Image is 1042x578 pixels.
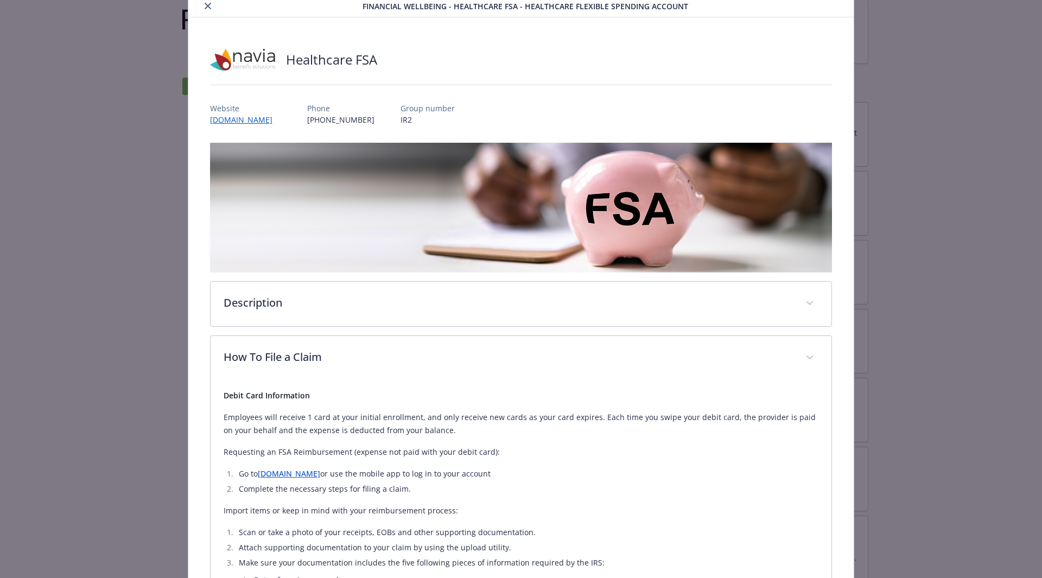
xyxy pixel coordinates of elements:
[307,114,374,125] p: [PHONE_NUMBER]
[236,526,819,539] li: Scan or take a photo of your receipts, EOBs and other supporting documentation.
[210,103,281,114] p: Website
[401,103,455,114] p: Group number
[401,114,455,125] p: IR2
[236,467,819,480] li: Go to or use the mobile app to log in to your account
[224,504,819,517] p: Import items or keep in mind with your reimbursement process:
[211,336,832,380] div: How To File a Claim
[224,411,819,437] p: Employees will receive 1 card at your initial enrollment, and only receive new cards as your card...
[236,482,819,496] li: Complete the necessary steps for filing a claim.
[286,50,377,69] h2: Healthcare FSA
[363,1,688,12] span: Financial Wellbeing - Healthcare FSA - Healthcare Flexible Spending Account
[210,115,281,125] a: [DOMAIN_NAME]
[210,143,833,272] img: banner
[224,390,310,401] strong: Debit Card Information
[258,468,320,479] a: [DOMAIN_NAME]
[211,282,832,326] div: Description
[224,349,793,365] p: How To File a Claim
[236,541,819,554] li: Attach supporting documentation to your claim by using the upload utility.
[307,103,374,114] p: Phone
[210,43,275,76] img: Navia Benefit Solutions
[224,446,819,459] p: Requesting an FSA Reimbursement (expense not paid with your debit card):
[224,295,793,311] p: Description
